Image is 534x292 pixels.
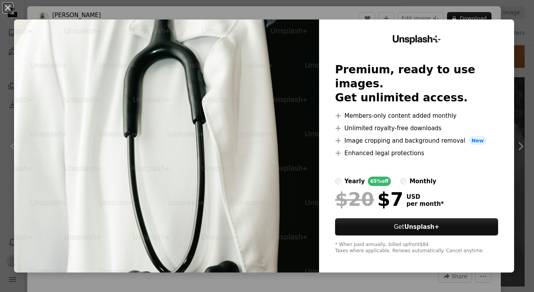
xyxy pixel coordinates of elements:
div: monthly [410,177,436,186]
span: per month * [406,200,444,207]
input: yearly65%off [335,178,341,184]
strong: Unsplash+ [404,223,439,230]
div: $7 [335,189,403,209]
span: New [468,136,487,145]
div: 65% off [368,177,391,186]
h2: Premium, ready to use images. Get unlimited access. [335,63,498,105]
span: $20 [335,189,374,209]
input: monthly [400,178,406,184]
li: Enhanced legal protections [335,149,498,158]
li: Image cropping and background removal [335,136,498,145]
div: yearly [344,177,365,186]
a: GetUnsplash+ [335,218,498,235]
div: * When paid annually, billed upfront $84 Taxes where applicable. Renews automatically. Cancel any... [335,242,498,254]
li: Members-only content added monthly [335,111,498,120]
li: Unlimited royalty-free downloads [335,124,498,133]
span: USD [406,193,444,200]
